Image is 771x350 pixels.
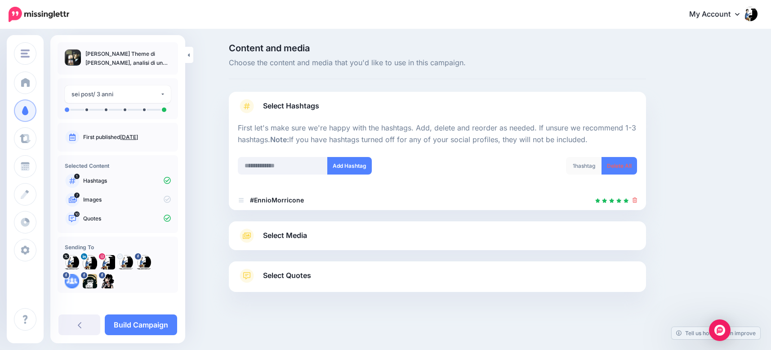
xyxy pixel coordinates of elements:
img: Missinglettr [9,7,69,22]
div: sei post/ 3 anni [71,89,160,99]
div: hashtag [566,157,602,175]
button: sei post/ 3 anni [65,85,171,103]
b: Note: [270,135,289,144]
span: 7 [74,193,80,198]
div: Open Intercom Messenger [709,319,731,341]
p: Images [83,196,171,204]
a: [DATE] [120,134,138,140]
img: 5_2zSM9mMSk-bsa81112.png [65,274,79,288]
a: My Account [680,4,758,26]
span: Select Quotes [263,269,311,282]
span: Select Media [263,229,307,242]
span: 1 [573,162,575,169]
img: 64807065_1150739275111504_7951963907948544000_n-bsa102601.jpg [101,255,115,269]
a: Select Media [238,229,637,243]
span: Choose the content and media that you'd like to use in this campaign. [229,57,646,69]
div: Select Hashtags [238,122,637,210]
a: Delete All [602,157,637,175]
img: picture-bsa81111.png [137,255,151,269]
img: AOh14GiiPzDlo04bh4TWCuoNTZxJl-OwU8OYnMgtBtAPs96-c-61516.png [119,255,133,269]
p: First let's make sure we're happy with the hashtags. Add, delete and reorder as needed. If unsure... [238,122,637,146]
a: Select Hashtags [238,99,637,122]
a: Tell us how we can improve [672,327,760,339]
span: Select Hashtags [263,100,319,112]
img: menu.png [21,49,30,58]
p: Quotes [83,215,171,223]
span: 10 [74,211,80,217]
button: Add Hashtag [327,157,372,175]
a: Select Quotes [238,269,637,292]
img: picture-bsa81113.png [83,274,97,288]
img: 1570549342741-45007.png [83,255,97,269]
p: First published [83,133,171,141]
b: #EnnioMorricone [250,196,304,204]
img: HttGZ6uy-27053.png [65,255,79,269]
span: 1 [74,174,80,179]
h4: Sending To [65,244,171,251]
h4: Selected Content [65,162,171,169]
span: Content and media [229,44,646,53]
img: 411e646022c7b05dd016e18d03fcc5bf_thumb.jpg [65,49,81,66]
img: 89851976_516648795922585_4336184366267891712_n-bsa81116.png [101,274,115,288]
p: [PERSON_NAME] Theme di [PERSON_NAME], analisi di un capolavoro [85,49,171,67]
p: Hashtags [83,177,171,185]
